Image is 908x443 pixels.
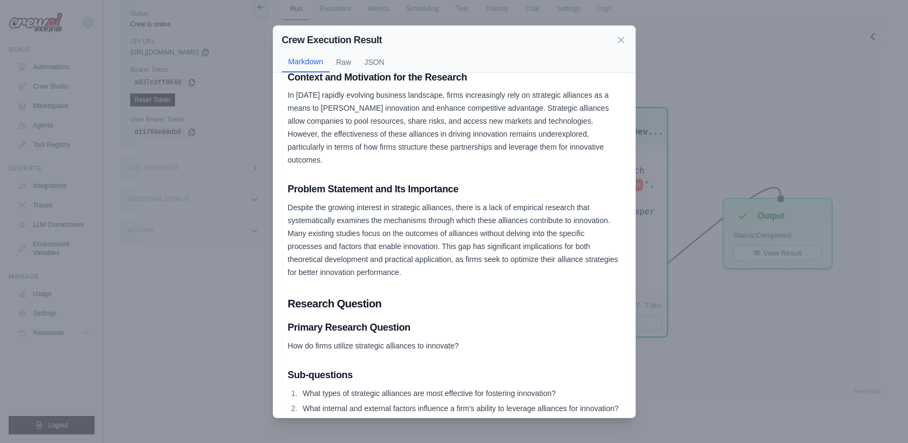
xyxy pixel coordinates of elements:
button: Markdown [282,52,330,72]
h2: Crew Execution Result [282,32,382,48]
h3: Context and Motivation for the Research [288,70,621,85]
button: JSON [358,52,391,72]
button: Raw [329,52,358,72]
h3: Sub-questions [288,367,621,382]
li: What types of strategic alliances are most effective for fostering innovation? [300,387,621,400]
p: How do firms utilize strategic alliances to innovate? [288,339,621,352]
h3: Problem Statement and Its Importance [288,182,621,197]
h2: Research Question [288,296,621,311]
p: In [DATE] rapidly evolving business landscape, firms increasingly rely on strategic alliances as ... [288,89,621,166]
h3: Primary Research Question [288,320,621,335]
p: Despite the growing interest in strategic alliances, there is a lack of empirical research that s... [288,201,621,279]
